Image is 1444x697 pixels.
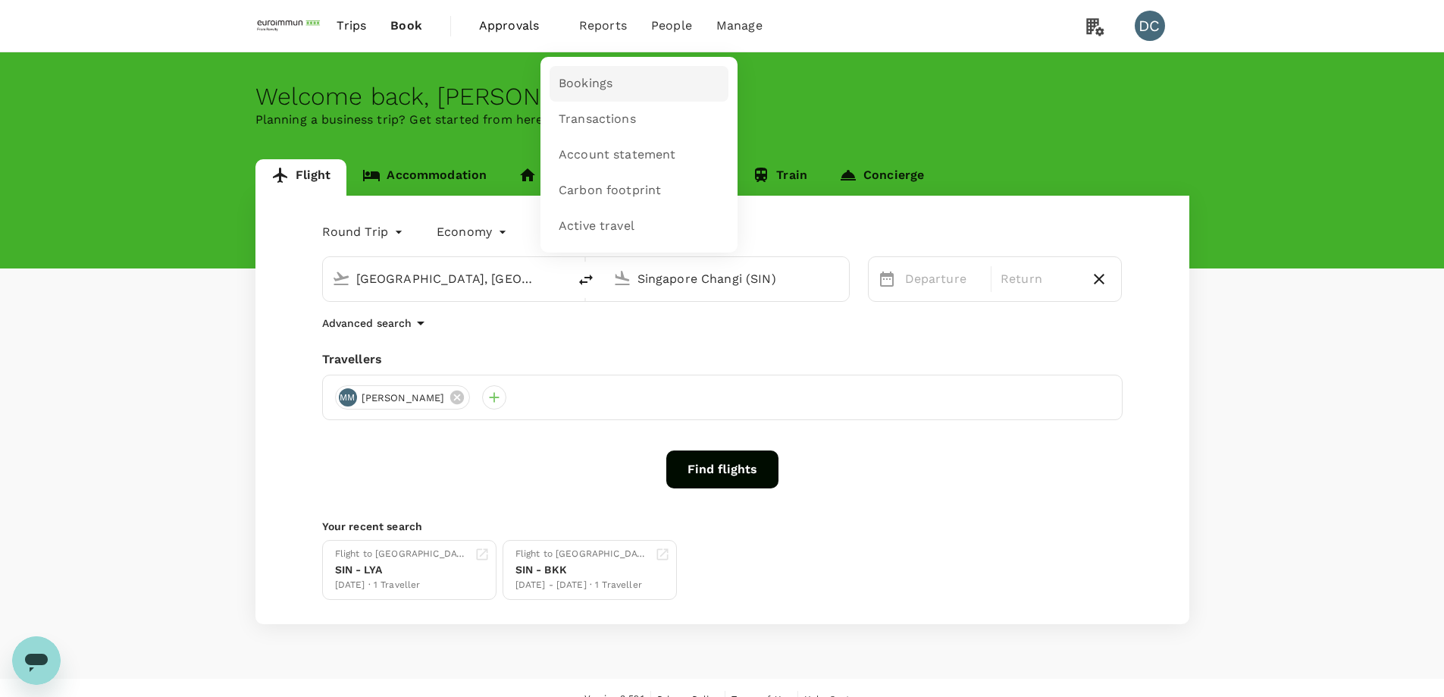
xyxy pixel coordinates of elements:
[550,137,728,173] a: Account statement
[12,636,61,685] iframe: Button to launch messaging window
[479,17,555,35] span: Approvals
[550,66,728,102] a: Bookings
[515,547,649,562] div: Flight to [GEOGRAPHIC_DATA]
[905,270,982,288] p: Departure
[255,83,1189,111] div: Welcome back , [PERSON_NAME] .
[255,159,347,196] a: Flight
[322,519,1123,534] p: Your recent search
[255,111,1189,129] p: Planning a business trip? Get started from here.
[568,262,604,298] button: delete
[322,220,407,244] div: Round Trip
[322,316,412,331] p: Advanced search
[335,547,468,562] div: Flight to [GEOGRAPHIC_DATA]
[736,159,823,196] a: Train
[651,17,692,35] span: People
[515,578,649,593] div: [DATE] - [DATE] · 1 Traveller
[559,111,636,128] span: Transactions
[559,218,634,235] span: Active travel
[823,159,940,196] a: Concierge
[579,17,627,35] span: Reports
[838,277,841,280] button: Open
[335,578,468,593] div: [DATE] · 1 Traveller
[559,182,661,199] span: Carbon footprint
[335,562,468,578] div: SIN - LYA
[322,314,430,332] button: Advanced search
[550,209,728,244] a: Active travel
[515,562,649,578] div: SIN - BKK
[356,267,536,290] input: Depart from
[550,173,728,209] a: Carbon footprint
[557,277,560,280] button: Open
[503,159,619,196] a: Long stay
[255,9,325,42] img: EUROIMMUN (South East Asia) Pte. Ltd.
[337,17,366,35] span: Trips
[1135,11,1165,41] div: DC
[559,146,676,164] span: Account statement
[390,17,422,35] span: Book
[1001,270,1077,288] p: Return
[346,159,503,196] a: Accommodation
[335,385,471,410] div: MM[PERSON_NAME]
[322,350,1123,369] div: Travellers
[352,391,454,406] span: [PERSON_NAME]
[666,451,778,488] button: Find flights
[716,17,763,35] span: Manage
[339,388,357,407] div: MM
[637,267,817,290] input: Going to
[559,75,612,93] span: Bookings
[437,220,510,244] div: Economy
[550,102,728,137] a: Transactions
